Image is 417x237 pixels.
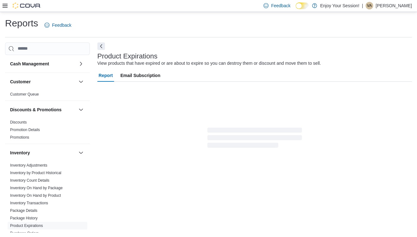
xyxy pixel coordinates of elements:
[10,223,43,228] a: Product Expirations
[97,42,105,50] button: Next
[99,69,113,82] span: Report
[10,92,39,96] a: Customer Queue
[207,129,302,149] span: Loading
[77,149,85,157] button: Inventory
[10,193,61,198] a: Inventory On Hand by Product
[10,150,30,156] h3: Inventory
[376,2,412,9] p: [PERSON_NAME]
[5,17,38,30] h1: Reports
[10,231,39,235] a: Purchase Orders
[362,2,363,9] p: |
[10,170,61,175] span: Inventory by Product Historical
[10,186,63,190] a: Inventory On Hand by Package
[10,79,76,85] button: Customer
[10,201,48,205] a: Inventory Transactions
[52,22,71,28] span: Feedback
[77,60,85,68] button: Cash Management
[97,60,321,67] div: View products that have expired or are about to expire so you can destroy them or discount and mo...
[10,61,76,67] button: Cash Management
[10,150,76,156] button: Inventory
[120,69,160,82] span: Email Subscription
[10,178,49,183] a: Inventory Count Details
[271,3,290,9] span: Feedback
[5,91,90,101] div: Customer
[5,119,90,144] div: Discounts & Promotions
[10,193,61,198] span: Inventory On Hand by Product
[10,208,38,213] span: Package Details
[10,61,49,67] h3: Cash Management
[10,223,43,228] span: Product Expirations
[10,107,61,113] h3: Discounts & Promotions
[10,208,38,213] a: Package Details
[366,2,373,9] div: Vanessa Ashmead
[13,3,41,9] img: Cova
[77,78,85,85] button: Customer
[296,3,309,9] input: Dark Mode
[320,2,360,9] p: Enjoy Your Session!
[367,2,372,9] span: VA
[10,178,49,183] span: Inventory Count Details
[42,19,74,31] a: Feedback
[10,120,27,124] a: Discounts
[77,106,85,113] button: Discounts & Promotions
[10,135,29,140] a: Promotions
[10,216,38,220] a: Package History
[10,163,47,168] a: Inventory Adjustments
[10,128,40,132] a: Promotion Details
[10,127,40,132] span: Promotion Details
[10,79,31,85] h3: Customer
[97,52,158,60] h3: Product Expirations
[10,107,76,113] button: Discounts & Promotions
[10,171,61,175] a: Inventory by Product Historical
